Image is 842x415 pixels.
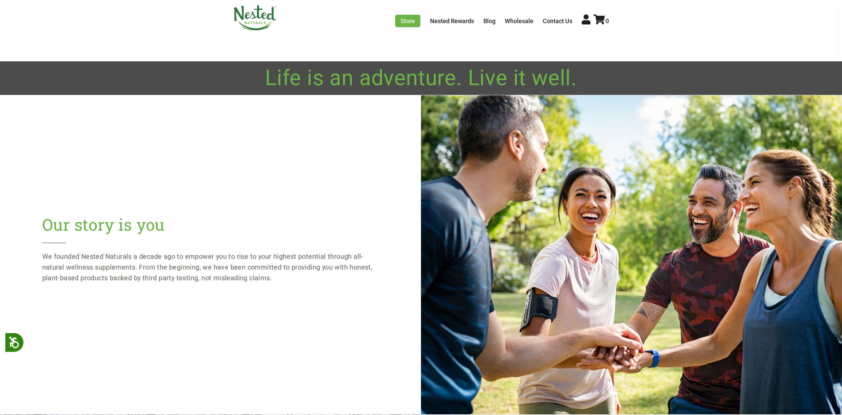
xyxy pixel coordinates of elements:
[593,17,609,24] a: 0
[430,17,474,24] a: Nested Rewards
[395,15,420,27] a: Store
[505,17,533,24] a: Wholesale
[42,215,379,243] h2: Our story is you
[606,17,609,24] span: 0
[42,251,379,283] p: We founded Nested Naturals a decade ago to empower you to rise to your highest potential through ...
[483,17,495,24] a: Blog
[233,5,277,31] img: Nested Naturals
[543,17,572,24] a: Contact Us
[421,95,842,414] img: Our story is you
